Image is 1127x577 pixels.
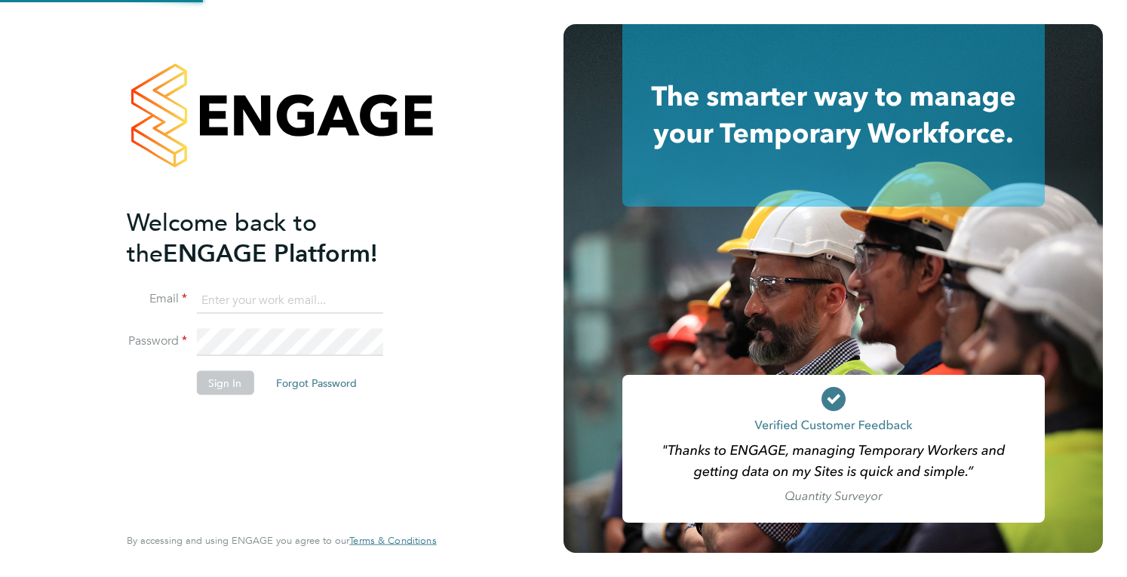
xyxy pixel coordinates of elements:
h2: ENGAGE Platform! [127,207,421,269]
span: Welcome back to the [127,207,317,268]
label: Password [127,333,187,349]
label: Email [127,291,187,307]
span: Terms & Conditions [349,534,436,547]
button: Sign In [196,371,253,395]
a: Terms & Conditions [349,535,436,547]
span: By accessing and using ENGAGE you agree to our [127,534,436,547]
button: Forgot Password [264,371,369,395]
input: Enter your work email... [196,287,382,314]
